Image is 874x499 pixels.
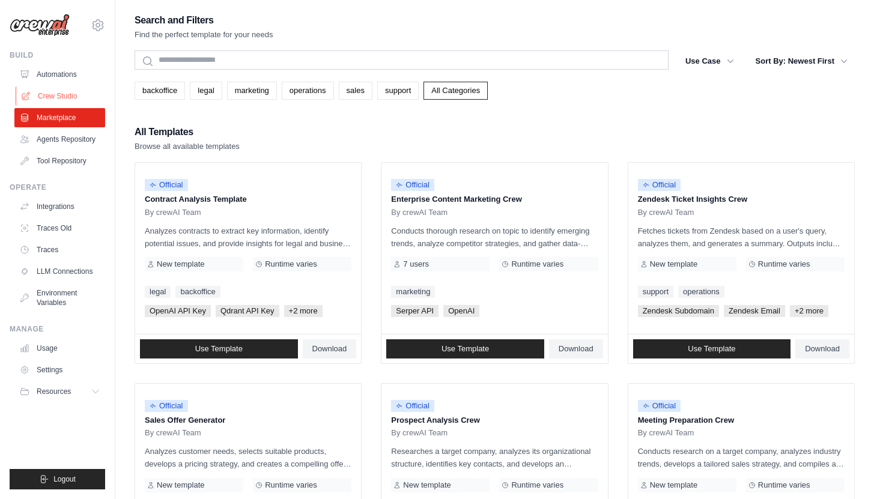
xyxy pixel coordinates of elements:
span: OpenAI [443,305,479,317]
button: Use Case [678,50,741,72]
div: Operate [10,183,105,192]
a: Traces [14,240,105,259]
a: Traces Old [14,219,105,238]
a: Usage [14,339,105,358]
a: Download [549,339,603,358]
a: Use Template [140,339,298,358]
a: legal [190,82,222,100]
a: Automations [14,65,105,84]
span: Runtime varies [265,480,317,490]
a: Settings [14,360,105,380]
span: Zendesk Email [724,305,785,317]
button: Resources [14,382,105,401]
p: Zendesk Ticket Insights Crew [638,193,845,205]
a: Environment Variables [14,283,105,312]
a: LLM Connections [14,262,105,281]
span: By crewAI Team [638,428,694,438]
p: Analyzes contracts to extract key information, identify potential issues, and provide insights fo... [145,225,351,250]
p: Contract Analysis Template [145,193,351,205]
a: Crew Studio [16,86,106,106]
a: Use Template [633,339,791,358]
div: Build [10,50,105,60]
p: Meeting Preparation Crew [638,414,845,426]
span: New template [650,480,697,490]
span: Official [145,179,188,191]
span: Use Template [688,344,735,354]
a: All Categories [423,82,488,100]
button: Sort By: Newest First [748,50,855,72]
span: By crewAI Team [145,428,201,438]
p: Prospect Analysis Crew [391,414,598,426]
a: Use Template [386,339,544,358]
span: Runtime varies [758,259,810,269]
a: sales [339,82,372,100]
a: Integrations [14,197,105,216]
p: Researches a target company, analyzes its organizational structure, identifies key contacts, and ... [391,445,598,470]
a: Download [795,339,849,358]
a: support [638,286,673,298]
p: Enterprise Content Marketing Crew [391,193,598,205]
span: Runtime varies [758,480,810,490]
span: Download [312,344,347,354]
span: Official [391,179,434,191]
a: Download [303,339,357,358]
img: Logo [10,14,70,37]
span: +2 more [284,305,323,317]
span: +2 more [790,305,828,317]
span: Runtime varies [511,259,563,269]
span: Qdrant API Key [216,305,279,317]
a: Agents Repository [14,130,105,149]
span: Official [145,400,188,412]
a: marketing [391,286,435,298]
span: Official [391,400,434,412]
p: Conducts thorough research on topic to identify emerging trends, analyze competitor strategies, a... [391,225,598,250]
span: New template [157,259,204,269]
p: Browse all available templates [135,141,240,153]
a: legal [145,286,171,298]
a: operations [678,286,724,298]
div: Manage [10,324,105,334]
span: New template [157,480,204,490]
span: By crewAI Team [391,208,448,217]
a: Marketplace [14,108,105,127]
span: Resources [37,387,71,396]
a: operations [282,82,334,100]
p: Conducts research on a target company, analyzes industry trends, develops a tailored sales strate... [638,445,845,470]
span: Serper API [391,305,439,317]
span: By crewAI Team [145,208,201,217]
span: 7 users [403,259,429,269]
span: Official [638,179,681,191]
h2: All Templates [135,124,240,141]
span: Download [805,344,840,354]
span: Use Template [195,344,243,354]
h2: Search and Filters [135,12,273,29]
span: Use Template [442,344,489,354]
p: Sales Offer Generator [145,414,351,426]
span: By crewAI Team [391,428,448,438]
p: Find the perfect template for your needs [135,29,273,41]
a: support [377,82,419,100]
span: Runtime varies [265,259,317,269]
p: Fetches tickets from Zendesk based on a user's query, analyzes them, and generates a summary. Out... [638,225,845,250]
a: Tool Repository [14,151,105,171]
a: backoffice [135,82,185,100]
span: New template [403,480,451,490]
span: Official [638,400,681,412]
span: New template [650,259,697,269]
span: Zendesk Subdomain [638,305,719,317]
a: marketing [227,82,277,100]
span: By crewAI Team [638,208,694,217]
span: Download [559,344,593,354]
span: Runtime varies [511,480,563,490]
span: OpenAI API Key [145,305,211,317]
p: Analyzes customer needs, selects suitable products, develops a pricing strategy, and creates a co... [145,445,351,470]
button: Logout [10,469,105,489]
span: Logout [53,474,76,484]
a: backoffice [175,286,220,298]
